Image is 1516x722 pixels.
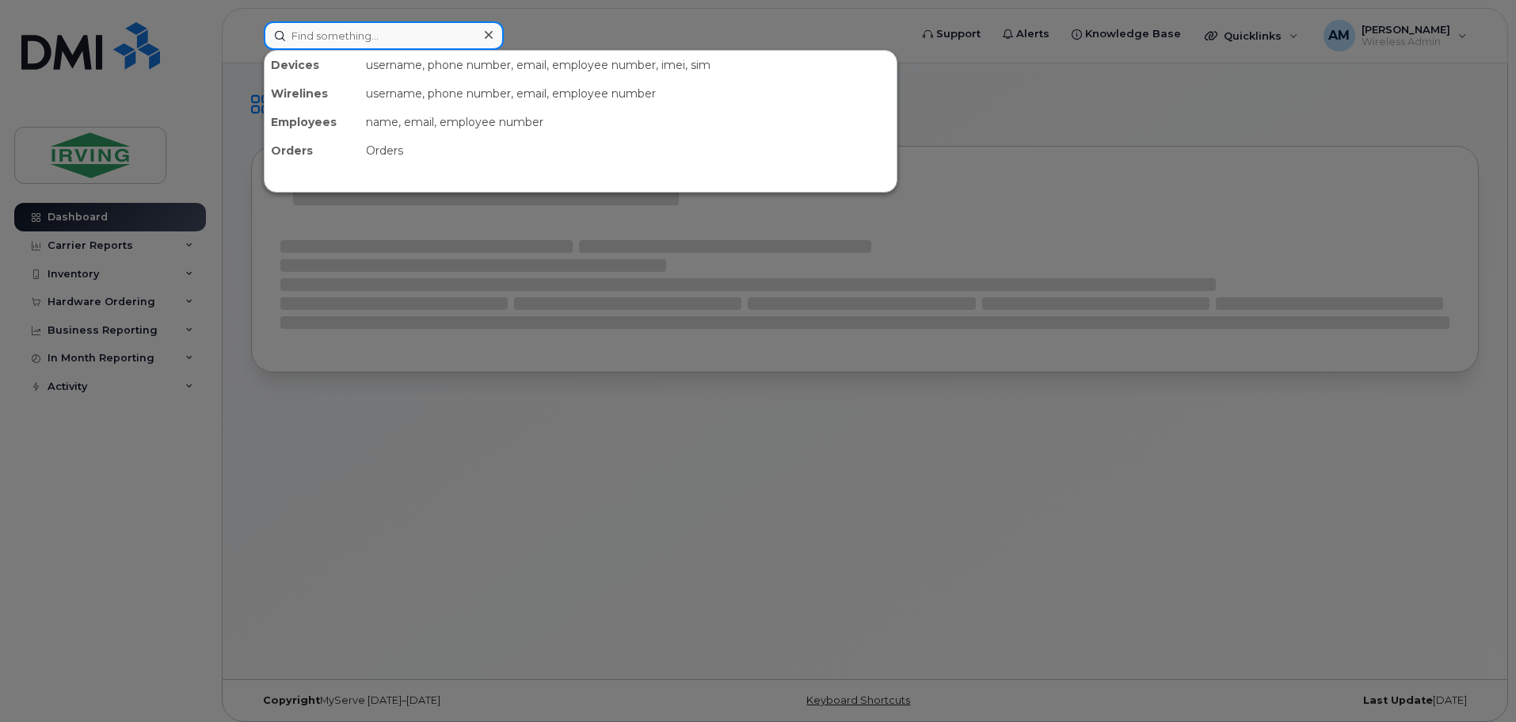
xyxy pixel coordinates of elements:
div: username, phone number, email, employee number [360,79,897,108]
div: Orders [360,136,897,165]
div: username, phone number, email, employee number, imei, sim [360,51,897,79]
div: Orders [265,136,360,165]
div: Devices [265,51,360,79]
div: Wirelines [265,79,360,108]
div: Employees [265,108,360,136]
div: name, email, employee number [360,108,897,136]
